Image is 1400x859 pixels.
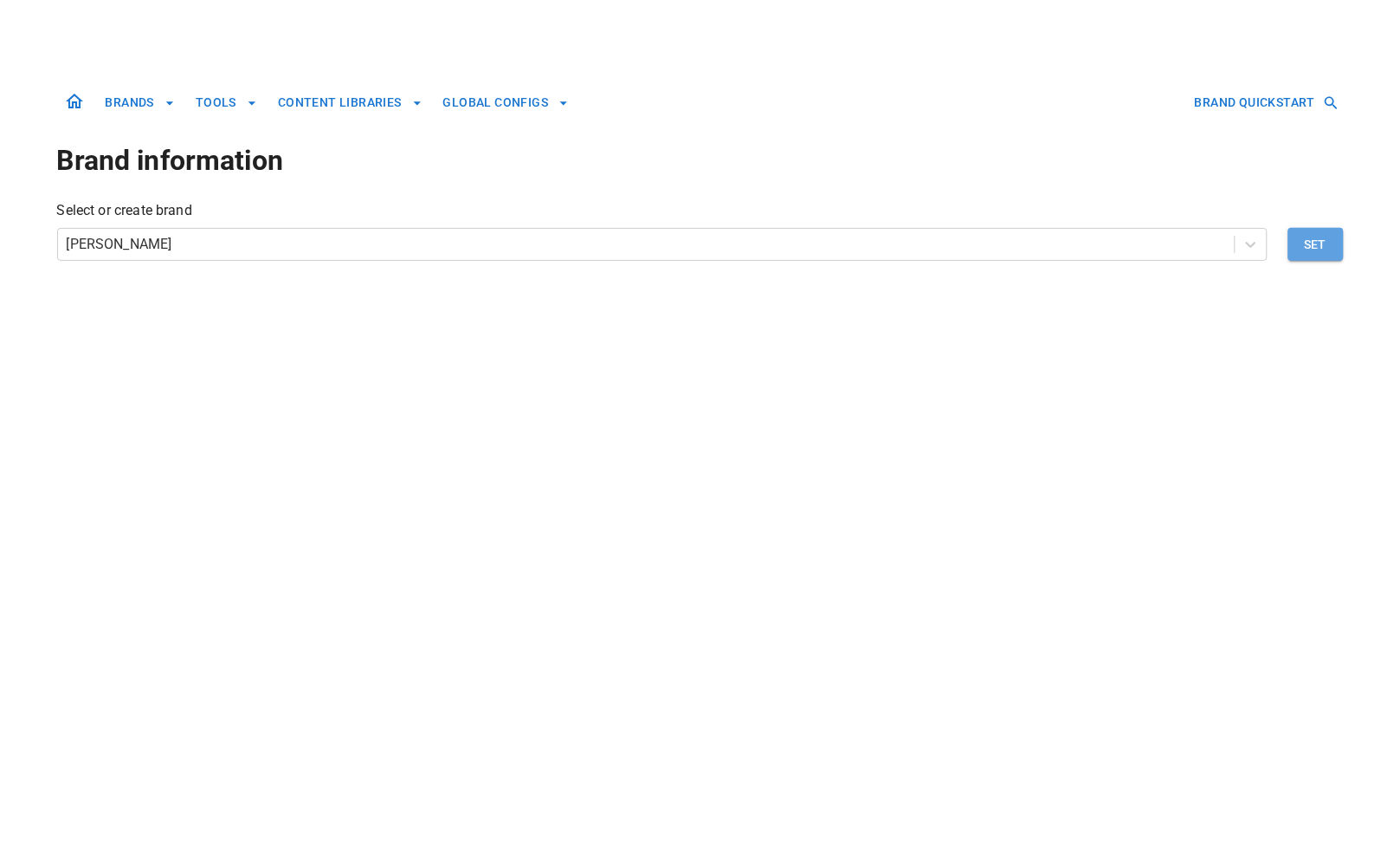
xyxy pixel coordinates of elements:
[1188,87,1343,119] button: BRAND QUICKSTART
[99,87,182,119] button: BRANDS
[57,200,1344,221] p: Select or create brand
[436,87,577,119] button: GLOBAL CONFIGS
[189,87,264,119] button: TOOLS
[271,87,429,119] button: CONTENT LIBRARIES
[1288,228,1344,261] button: Set
[57,140,1344,181] h1: Brand information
